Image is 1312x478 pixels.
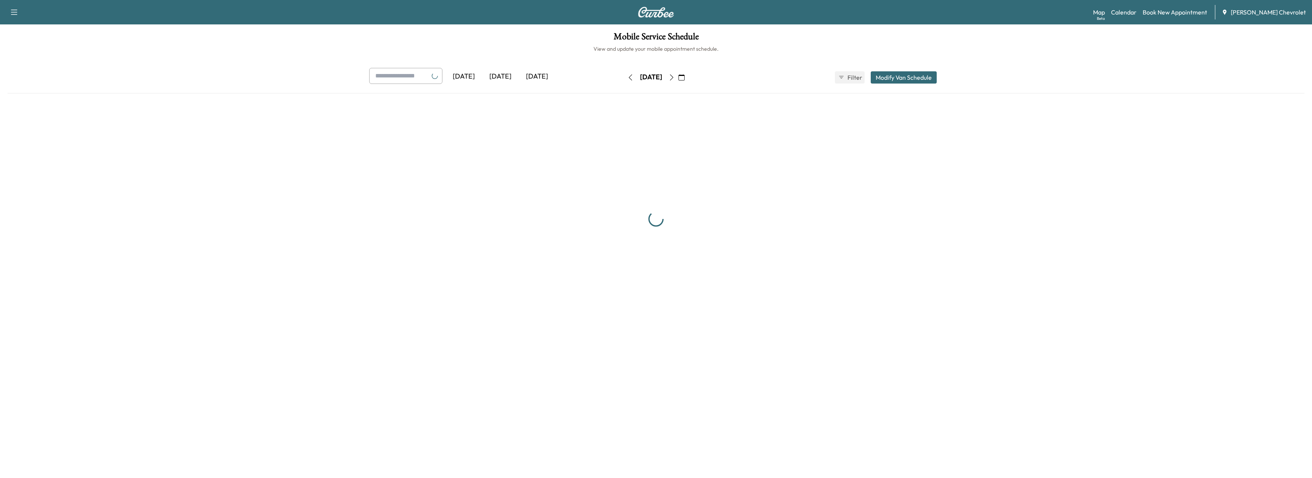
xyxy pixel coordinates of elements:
[638,7,674,18] img: Curbee Logo
[482,68,519,85] div: [DATE]
[1143,8,1207,17] a: Book New Appointment
[445,68,482,85] div: [DATE]
[1111,8,1137,17] a: Calendar
[640,72,662,82] div: [DATE]
[8,45,1304,53] h6: View and update your mobile appointment schedule.
[847,73,861,82] span: Filter
[835,71,865,84] button: Filter
[1093,8,1105,17] a: MapBeta
[519,68,555,85] div: [DATE]
[1097,16,1105,21] div: Beta
[8,32,1304,45] h1: Mobile Service Schedule
[1231,8,1306,17] span: [PERSON_NAME] Chevrolet
[871,71,937,84] button: Modify Van Schedule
